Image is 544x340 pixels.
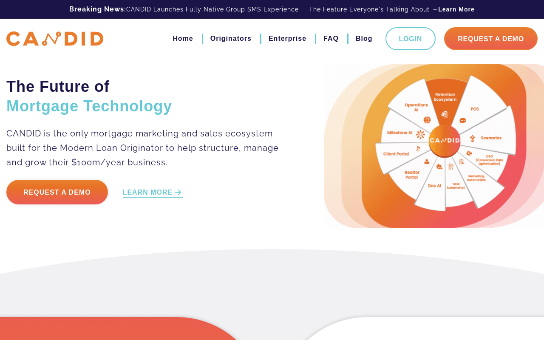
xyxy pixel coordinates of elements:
a: Request a Demo [6,180,108,204]
b: Breaking News: [69,5,126,13]
a: FAQ [323,31,339,46]
a: Learn More [438,5,474,14]
a: Blog [356,31,373,46]
span: Mortgage Technology [6,97,172,115]
a: Login [385,27,436,50]
p: CANDID is the only mortgage marketing and sales ecosystem built for the Modern Loan Originator to... [6,126,281,170]
img: CANDID APP [6,31,103,46]
a: Home [173,31,193,46]
a: Enterprise [269,31,306,46]
a: Originators [210,31,252,46]
h2: The Future of [6,77,281,116]
a: LEARN MORE [123,188,184,198]
a: Request A Demo [444,27,538,50]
